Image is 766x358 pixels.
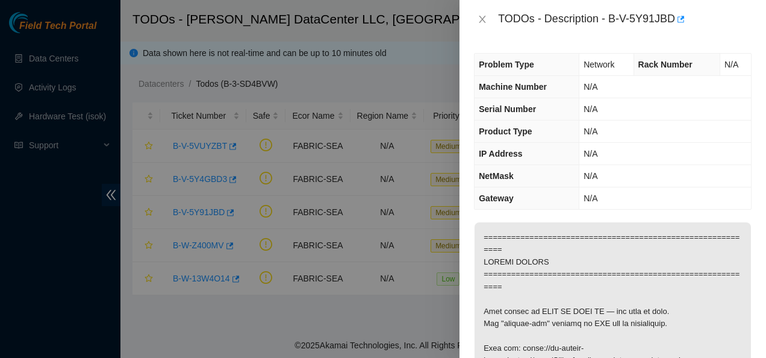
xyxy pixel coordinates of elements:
span: N/A [584,104,597,114]
span: N/A [584,82,597,92]
span: N/A [724,60,738,69]
span: N/A [584,171,597,181]
span: Rack Number [638,60,693,69]
span: N/A [584,127,597,136]
span: Problem Type [479,60,534,69]
span: Product Type [479,127,532,136]
span: Serial Number [479,104,536,114]
div: TODOs - Description - B-V-5Y91JBD [498,10,752,29]
span: N/A [584,149,597,159]
span: Machine Number [479,82,547,92]
span: IP Address [479,149,522,159]
span: NetMask [479,171,514,181]
span: Network [584,60,614,69]
span: close [478,14,487,24]
span: N/A [584,193,597,203]
span: Gateway [479,193,514,203]
button: Close [474,14,491,25]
